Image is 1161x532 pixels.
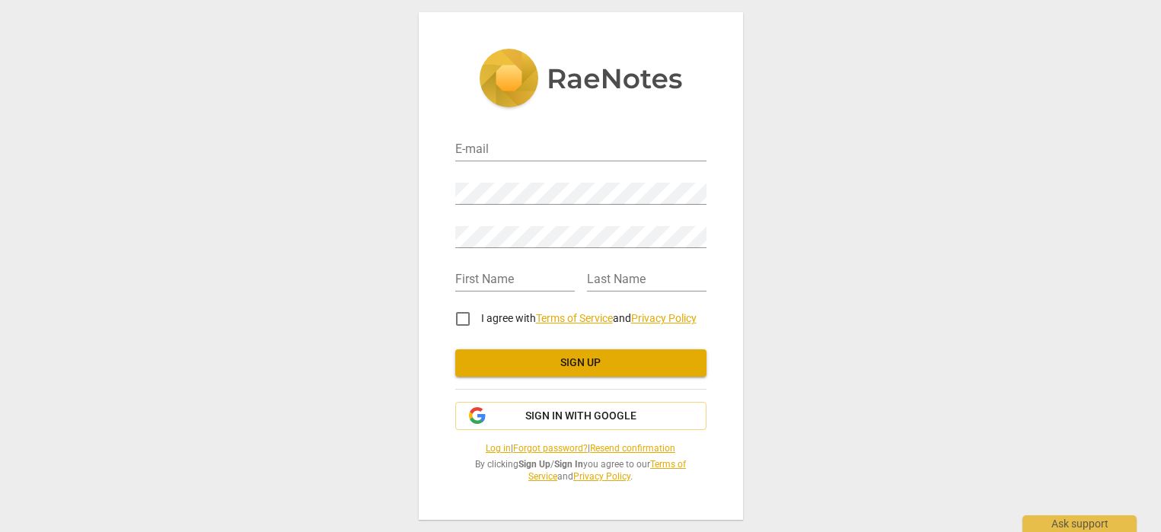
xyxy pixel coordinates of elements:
span: By clicking / you agree to our and . [455,458,706,483]
a: Privacy Policy [631,312,697,324]
a: Resend confirmation [590,443,675,454]
a: Log in [486,443,511,454]
img: 5ac2273c67554f335776073100b6d88f.svg [479,49,683,111]
span: | | [455,442,706,455]
span: Sign in with Google [525,409,636,424]
a: Privacy Policy [573,471,630,482]
a: Forgot password? [513,443,588,454]
a: Terms of Service [536,312,613,324]
span: Sign up [467,355,694,371]
span: I agree with and [481,312,697,324]
div: Ask support [1022,515,1137,532]
b: Sign In [554,459,583,470]
button: Sign up [455,349,706,377]
b: Sign Up [518,459,550,470]
button: Sign in with Google [455,402,706,431]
